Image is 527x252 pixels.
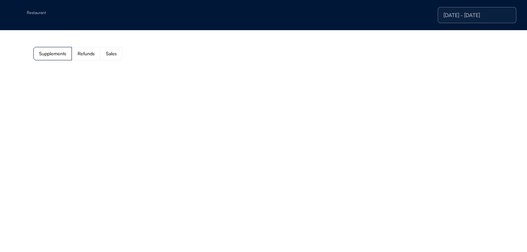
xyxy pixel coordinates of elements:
div: [DATE] - [DATE] [443,12,511,18]
div: Supplements [39,51,66,56]
div: Restaurant [27,11,111,15]
div: Refunds [78,51,95,56]
div: Sales [106,51,117,56]
img: yH5BAEAAAAALAAAAAABAAEAAAIBRAA7 [13,10,24,20]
